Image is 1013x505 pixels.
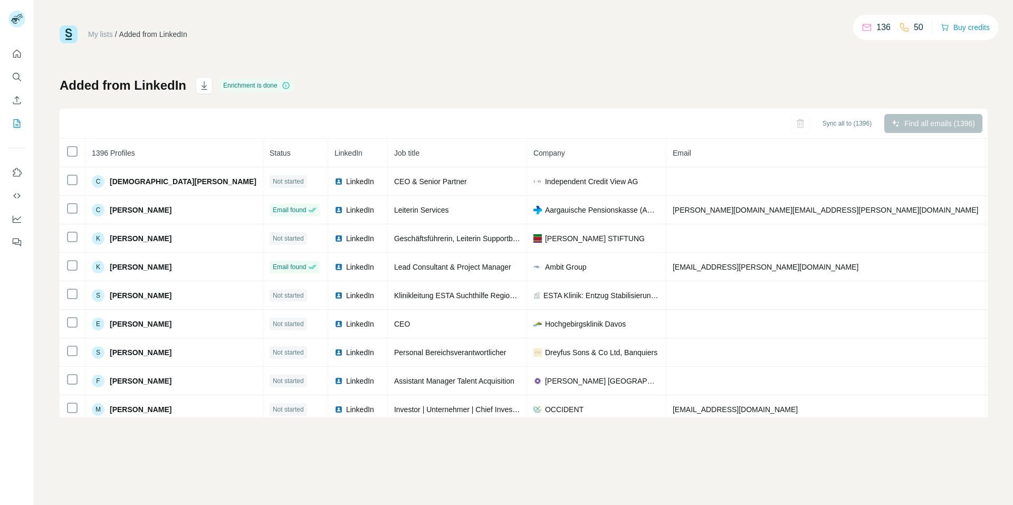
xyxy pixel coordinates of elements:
[8,44,25,63] button: Quick start
[220,79,293,92] div: Enrichment is done
[914,21,923,34] p: 50
[533,377,542,385] img: company-logo
[92,346,104,359] div: S
[394,377,514,385] span: Assistant Manager Talent Acquisition
[533,177,542,186] img: company-logo
[346,347,374,358] span: LinkedIn
[115,29,117,40] li: /
[941,20,990,35] button: Buy credits
[545,176,638,187] span: Independent Credit View AG
[110,233,171,244] span: [PERSON_NAME]
[533,348,542,357] img: company-logo
[110,205,171,215] span: [PERSON_NAME]
[273,262,306,272] span: Email found
[273,291,304,300] span: Not started
[8,68,25,87] button: Search
[876,21,891,34] p: 136
[335,377,343,385] img: LinkedIn logo
[545,262,587,272] span: Ambit Group
[273,177,304,186] span: Not started
[335,405,343,414] img: LinkedIn logo
[335,149,362,157] span: LinkedIn
[273,405,304,414] span: Not started
[110,290,171,301] span: [PERSON_NAME]
[543,290,660,301] span: ESTA Klinik: Entzug Stabilisierung Therapie
[346,376,374,386] span: LinkedIn
[60,77,186,94] h1: Added from LinkedIn
[533,263,542,271] img: company-logo
[673,149,691,157] span: Email
[394,348,506,357] span: Personal Bereichsverantwortlicher
[8,209,25,228] button: Dashboard
[394,177,467,186] span: CEO & Senior Partner
[673,206,979,214] span: [PERSON_NAME][DOMAIN_NAME][EMAIL_ADDRESS][PERSON_NAME][DOMAIN_NAME]
[394,149,419,157] span: Job title
[335,234,343,243] img: LinkedIn logo
[273,376,304,386] span: Not started
[545,205,660,215] span: Aargauische Pensionskasse (APK)
[346,233,374,244] span: LinkedIn
[92,261,104,273] div: K
[823,119,872,128] span: Sync all to (1396)
[673,263,858,271] span: [EMAIL_ADDRESS][PERSON_NAME][DOMAIN_NAME]
[346,319,374,329] span: LinkedIn
[673,405,798,414] span: [EMAIL_ADDRESS][DOMAIN_NAME]
[545,319,626,329] span: Hochgebirgsklinik Davos
[92,318,104,330] div: E
[545,347,657,358] span: Dreyfus Sons & Co Ltd, Banquiers
[8,163,25,182] button: Use Surfe on LinkedIn
[533,234,542,243] img: company-logo
[815,116,879,131] button: Sync all to (1396)
[110,262,171,272] span: [PERSON_NAME]
[92,289,104,302] div: S
[394,234,533,243] span: Geschäftsführerin, Leiterin Supportbereich
[335,291,343,300] img: LinkedIn logo
[335,320,343,328] img: LinkedIn logo
[273,234,304,243] span: Not started
[92,232,104,245] div: K
[88,30,113,39] a: My lists
[335,263,343,271] img: LinkedIn logo
[273,319,304,329] span: Not started
[92,175,104,188] div: C
[394,291,593,300] span: Klinikleitung ESTA Suchthilfe Region [GEOGRAPHIC_DATA]
[335,348,343,357] img: LinkedIn logo
[8,114,25,133] button: My lists
[533,149,565,157] span: Company
[346,176,374,187] span: LinkedIn
[533,320,542,328] img: company-logo
[8,91,25,110] button: Enrich CSV
[394,263,511,271] span: Lead Consultant & Project Manager
[92,149,135,157] span: 1396 Profiles
[346,205,374,215] span: LinkedIn
[346,404,374,415] span: LinkedIn
[533,206,542,214] img: company-logo
[92,403,104,416] div: M
[335,206,343,214] img: LinkedIn logo
[110,176,256,187] span: [DEMOGRAPHIC_DATA][PERSON_NAME]
[273,205,306,215] span: Email found
[92,375,104,387] div: F
[110,376,171,386] span: [PERSON_NAME]
[545,404,584,415] span: OCCIDENT
[110,347,171,358] span: [PERSON_NAME]
[346,290,374,301] span: LinkedIn
[394,405,555,414] span: Investor | Unternehmer | Chief Investment Officer
[110,404,171,415] span: [PERSON_NAME]
[8,233,25,252] button: Feedback
[394,320,410,328] span: CEO
[545,376,660,386] span: [PERSON_NAME] [GEOGRAPHIC_DATA]/[GEOGRAPHIC_DATA]
[110,319,171,329] span: [PERSON_NAME]
[60,25,78,43] img: Surfe Logo
[92,204,104,216] div: C
[335,177,343,186] img: LinkedIn logo
[394,206,449,214] span: Leiterin Services
[346,262,374,272] span: LinkedIn
[8,186,25,205] button: Use Surfe API
[545,233,645,244] span: [PERSON_NAME] STIFTUNG
[270,149,291,157] span: Status
[273,348,304,357] span: Not started
[119,29,187,40] div: Added from LinkedIn
[533,405,542,414] img: company-logo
